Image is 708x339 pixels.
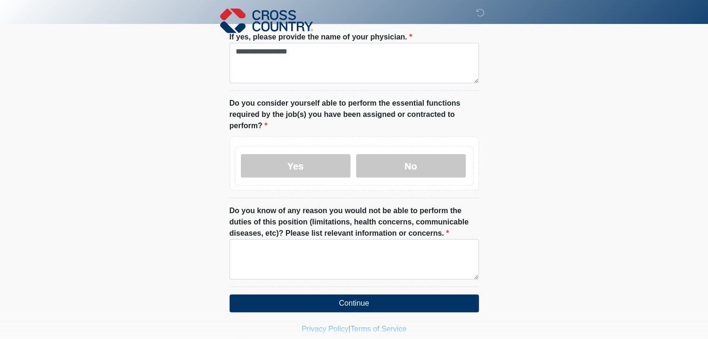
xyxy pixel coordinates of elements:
[241,154,350,177] label: Yes
[356,154,466,177] label: No
[230,294,479,312] button: Continue
[349,325,350,333] a: |
[230,98,479,131] label: Do you consider yourself able to perform the essential functions required by the job(s) you have ...
[350,325,406,333] a: Terms of Service
[302,325,349,333] a: Privacy Policy
[230,205,479,239] label: Do you know of any reason you would not be able to perform the duties of this position (limitatio...
[220,7,313,34] img: Cross Country Logo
